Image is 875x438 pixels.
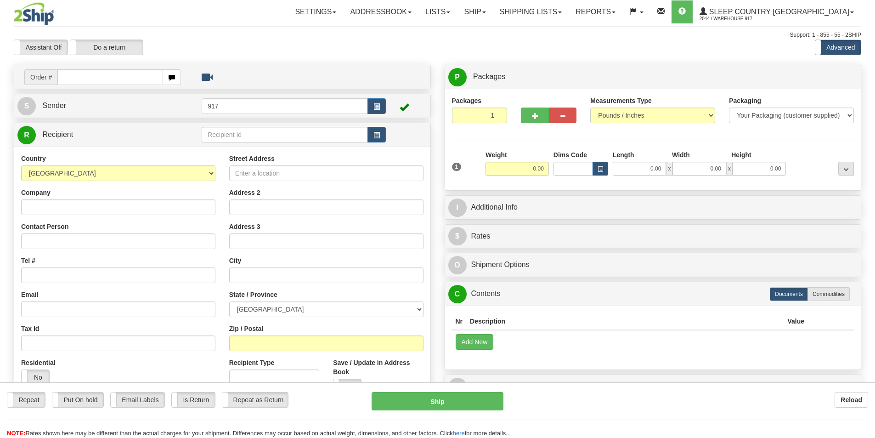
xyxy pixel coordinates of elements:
[613,150,634,159] label: Length
[229,324,264,333] label: Zip / Postal
[493,0,569,23] a: Shipping lists
[22,370,49,385] label: No
[485,150,507,159] label: Weight
[229,222,260,231] label: Address 3
[731,150,751,159] label: Height
[70,40,143,55] label: Do a return
[229,358,275,367] label: Recipient Type
[590,96,652,105] label: Measurements Type
[448,256,467,274] span: O
[7,430,25,437] span: NOTE:
[448,377,858,396] a: RReturn Shipment
[21,256,35,265] label: Tel #
[448,284,858,303] a: CContents
[229,290,277,299] label: State / Province
[21,154,46,163] label: Country
[784,313,808,330] th: Value
[452,163,462,171] span: 1
[466,313,784,330] th: Description
[835,392,868,408] button: Reload
[372,392,503,410] button: Ship
[448,68,858,86] a: P Packages
[202,98,368,114] input: Sender Id
[222,392,288,407] label: Repeat as Return
[172,392,215,407] label: Is Return
[729,96,761,105] label: Packaging
[24,69,57,85] span: Order #
[448,198,858,217] a: IAdditional Info
[288,0,343,23] a: Settings
[452,313,467,330] th: Nr
[448,199,467,217] span: I
[42,131,73,138] span: Recipient
[838,162,854,176] div: ...
[7,392,45,407] label: Repeat
[807,287,850,301] label: Commodities
[229,165,423,181] input: Enter a location
[448,378,467,396] span: R
[21,324,39,333] label: Tax Id
[448,227,858,246] a: $Rates
[17,125,181,144] a: R Recipient
[452,96,482,105] label: Packages
[333,358,423,376] label: Save / Update in Address Book
[229,256,241,265] label: City
[457,0,492,23] a: Ship
[111,392,164,407] label: Email Labels
[693,0,861,23] a: Sleep Country [GEOGRAPHIC_DATA] 2044 / Warehouse 917
[42,102,66,109] span: Sender
[456,334,494,350] button: Add New
[229,154,275,163] label: Street Address
[333,379,361,394] label: No
[770,287,808,301] label: Documents
[707,8,849,16] span: Sleep Country [GEOGRAPHIC_DATA]
[17,97,36,115] span: S
[14,31,861,39] div: Support: 1 - 855 - 55 - 2SHIP
[14,40,68,55] label: Assistant Off
[569,0,622,23] a: Reports
[448,68,467,86] span: P
[21,290,38,299] label: Email
[473,73,505,80] span: Packages
[14,2,54,25] img: logo2044.jpg
[854,172,874,266] iframe: chat widget
[17,97,202,115] a: S Sender
[815,40,861,55] label: Advanced
[17,126,36,144] span: R
[52,392,103,407] label: Put On hold
[418,0,457,23] a: Lists
[21,188,51,197] label: Company
[726,162,733,176] span: x
[672,150,690,159] label: Width
[202,127,368,142] input: Recipient Id
[448,256,858,274] a: OShipment Options
[553,150,587,159] label: Dims Code
[21,358,56,367] label: Residential
[343,0,418,23] a: Addressbook
[21,222,68,231] label: Contact Person
[448,227,467,245] span: $
[229,188,260,197] label: Address 2
[666,162,672,176] span: x
[453,430,465,437] a: here
[448,285,467,303] span: C
[841,396,862,404] b: Reload
[700,14,768,23] span: 2044 / Warehouse 917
